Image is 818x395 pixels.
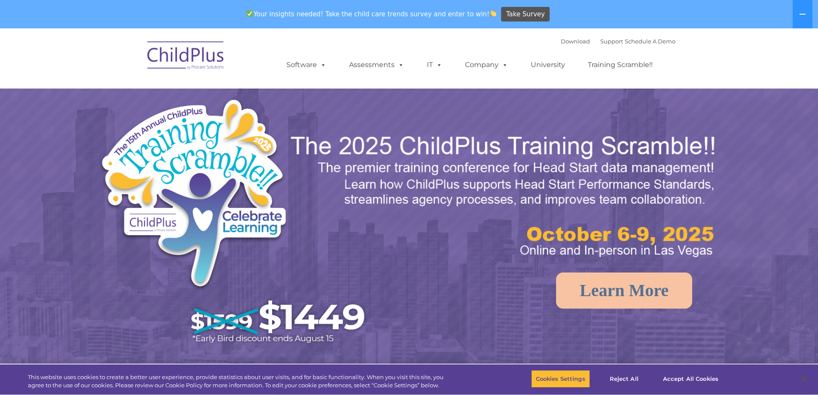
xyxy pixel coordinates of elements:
img: ChildPlus by Procare Solutions [143,35,229,78]
img: ✅ [246,10,253,17]
button: Reject All [597,370,651,388]
a: Schedule A Demo [625,38,675,45]
font: | [561,38,675,45]
a: Assessments [341,56,413,73]
span: Take Survey [506,7,545,22]
a: Download [561,38,590,45]
button: Cookies Settings [531,370,590,388]
a: Support [600,38,623,45]
a: IT [418,56,451,73]
a: Software [278,56,335,73]
img: 👏 [490,10,496,17]
a: Learn More [556,273,692,309]
button: Accept All Cookies [658,370,723,388]
span: Your insights needed! Take the child care trends survey and enter to win! [243,6,500,22]
a: University [522,56,574,73]
div: This website uses cookies to create a better user experience, provide statistics about user visit... [28,373,450,390]
a: Take Survey [501,7,550,22]
button: Close [795,370,814,389]
a: Training Scramble!! [579,56,661,73]
a: Company [456,56,517,73]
